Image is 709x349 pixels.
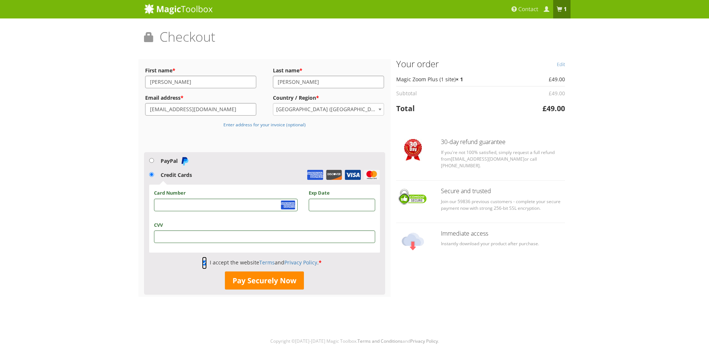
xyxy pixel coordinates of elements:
[159,201,293,209] iframe: Secure Credit Card Frame - Credit Card Number
[396,72,519,86] td: Magic Zoom Plus (1 site)
[154,222,163,229] label: CVV
[273,65,384,76] label: Last name
[404,139,422,161] img: Checkout
[542,103,547,113] span: £
[259,259,275,266] a: Terms
[144,3,213,14] img: MagicToolbox.com - Image tools for your website
[402,230,424,253] img: Checkout
[396,188,430,206] img: Checkout
[441,139,565,146] h3: 30-day refund guarantee
[396,100,519,117] th: Total
[441,198,565,212] p: Join our 59836 previous customers - complete your secure payment now with strong 256-bit SSL encr...
[161,157,189,164] label: PayPal
[161,171,192,178] label: Credit Cards
[273,103,384,115] span: United States (US)
[154,189,186,196] label: Card Number
[357,338,403,344] a: Terms and Conditions
[345,170,361,180] img: Visa
[319,259,322,266] abbr: required
[441,188,565,195] h3: Secure and trusted
[549,90,552,97] span: £
[549,76,552,83] span: £
[441,240,565,247] p: Instantly download your product after purchase.
[309,189,330,196] label: Exp Date
[396,59,565,69] h3: Your order
[542,103,565,113] bdi: 49.00
[202,257,207,269] input: I accept the websiteTermsandPrivacy Policy.*
[145,93,256,103] label: Email address
[284,259,317,266] a: Privacy Policy
[557,59,565,69] a: Edit
[144,30,565,50] h1: Checkout
[159,233,370,240] iframe: Secure Credit Card Frame - CVV
[145,65,256,76] label: First name
[273,103,384,116] span: Country / Region
[396,86,519,100] th: Subtotal
[281,201,295,209] img: amex.svg
[144,132,385,139] iframe: PayPal Message 1
[202,259,322,266] label: I accept the website and .
[273,93,384,103] label: Country / Region
[314,201,370,209] iframe: Secure Credit Card Frame - Expiration Date
[363,170,380,180] img: MasterCard
[225,271,304,290] button: Pay Securely Now
[410,338,438,344] a: Privacy Policy
[518,6,538,13] span: Contact
[180,157,189,165] img: PayPal
[316,94,319,101] abbr: required
[223,121,306,128] a: Enter address for your invoice (optional)
[456,76,463,83] strong: × 1
[441,149,565,169] p: If you're not 100% satisfied, simply request a full refund from or call [PHONE_NUMBER].
[307,170,323,180] img: Amex
[223,122,306,127] small: Enter address for your invoice (optional)
[564,6,567,13] b: 1
[441,230,565,237] h3: Immediate access
[549,90,565,97] bdi: 49.00
[326,170,342,180] img: Discover
[172,67,175,74] abbr: required
[549,76,565,83] bdi: 49.00
[181,94,184,101] abbr: required
[451,156,524,162] a: [EMAIL_ADDRESS][DOMAIN_NAME]
[299,67,302,74] abbr: required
